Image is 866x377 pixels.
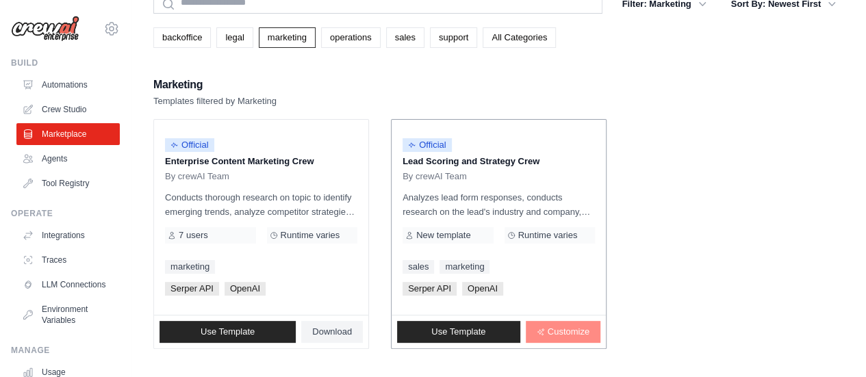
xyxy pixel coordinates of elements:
a: sales [386,27,424,48]
span: Serper API [165,282,219,296]
p: Templates filtered by Marketing [153,94,277,108]
p: Conducts thorough research on topic to identify emerging trends, analyze competitor strategies, a... [165,190,357,219]
div: Manage [11,345,120,356]
span: Serper API [403,282,457,296]
span: New template [416,230,470,241]
a: marketing [165,260,215,274]
a: sales [403,260,434,274]
a: Tool Registry [16,172,120,194]
a: backoffice [153,27,211,48]
a: All Categories [483,27,556,48]
a: marketing [259,27,316,48]
a: Download [301,321,363,343]
span: Official [165,138,214,152]
span: Use Template [201,326,255,337]
span: Download [312,326,352,337]
a: Traces [16,249,120,271]
p: Lead Scoring and Strategy Crew [403,155,595,168]
span: Customize [548,326,589,337]
a: LLM Connections [16,274,120,296]
a: Environment Variables [16,298,120,331]
a: Customize [526,321,600,343]
a: marketing [440,260,489,274]
a: operations [321,27,381,48]
span: By crewAI Team [403,171,467,182]
span: OpenAI [462,282,503,296]
div: Operate [11,208,120,219]
a: Use Template [397,321,520,343]
span: Runtime varies [281,230,340,241]
p: Analyzes lead form responses, conducts research on the lead's industry and company, and scores th... [403,190,595,219]
a: Marketplace [16,123,120,145]
a: Crew Studio [16,99,120,120]
a: Automations [16,74,120,96]
a: support [430,27,477,48]
a: Use Template [160,321,296,343]
span: Official [403,138,452,152]
img: Logo [11,16,79,42]
span: 7 users [179,230,208,241]
span: OpenAI [225,282,266,296]
span: Use Template [431,326,485,337]
span: Runtime varies [518,230,578,241]
p: Enterprise Content Marketing Crew [165,155,357,168]
span: By crewAI Team [165,171,229,182]
div: Build [11,57,120,68]
a: Agents [16,148,120,170]
h2: Marketing [153,75,277,94]
a: legal [216,27,253,48]
a: Integrations [16,224,120,246]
